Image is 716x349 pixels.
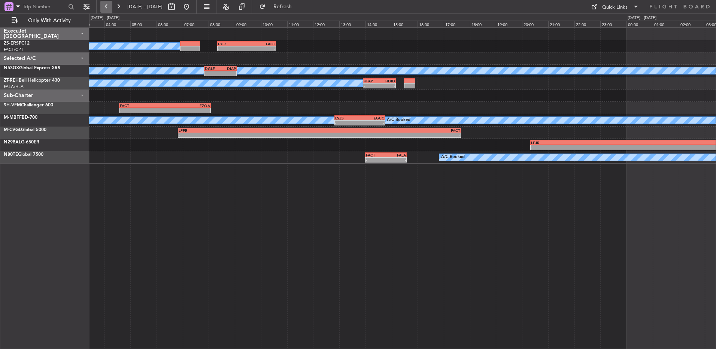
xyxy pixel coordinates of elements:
div: 18:00 [470,21,496,27]
div: FACT [246,42,275,46]
div: FALA [386,153,406,157]
span: N298AL [4,140,21,145]
div: LEJR [531,140,659,145]
div: A/C Booked [441,152,465,163]
div: Quick Links [602,4,628,11]
span: M-CVGL [4,128,21,132]
div: LSZS [335,116,359,120]
div: 20:00 [522,21,548,27]
div: - [246,46,275,51]
div: 08:00 [209,21,235,27]
span: N80TE [4,152,18,157]
div: 15:00 [392,21,418,27]
a: M-MBFFBD-700 [4,115,37,120]
div: - [179,133,319,137]
div: 21:00 [548,21,574,27]
div: - [335,121,359,125]
div: [DATE] - [DATE] [91,15,119,21]
div: 02:00 [679,21,705,27]
div: - [319,133,460,137]
input: Trip Number [23,1,66,12]
div: 10:00 [261,21,287,27]
div: 09:00 [235,21,261,27]
div: 04:00 [104,21,131,27]
div: 13:00 [339,21,365,27]
div: 12:00 [313,21,339,27]
div: A/C Booked [387,115,410,126]
a: N298ALG-650ER [4,140,39,145]
div: FACT [366,153,386,157]
div: 17:00 [444,21,470,27]
div: 03:00 [78,21,104,27]
button: Only With Activity [8,15,81,27]
div: 11:00 [287,21,313,27]
div: HDID [379,79,395,83]
a: FALA/HLA [4,84,24,89]
span: M-MBFF [4,115,22,120]
div: - [120,108,165,113]
div: FYLZ [218,42,247,46]
span: Refresh [267,4,298,9]
div: FACT [319,128,460,133]
span: 9H-VFM [4,103,21,107]
div: - [221,71,236,76]
div: 22:00 [574,21,601,27]
div: - [360,121,384,125]
div: - [531,145,659,150]
div: - [366,158,386,162]
a: N80TEGlobal 7500 [4,152,43,157]
div: - [205,71,221,76]
div: - [386,158,406,162]
div: DGLE [205,66,221,71]
div: 16:00 [418,21,444,27]
div: HPAP [364,79,379,83]
div: 14:00 [365,21,392,27]
div: 06:00 [157,21,183,27]
div: DIAP [221,66,236,71]
div: [DATE] - [DATE] [628,15,656,21]
button: Quick Links [587,1,643,13]
div: 23:00 [600,21,626,27]
a: ZS-ERSPC12 [4,41,30,46]
span: ZS-ERS [4,41,19,46]
div: FACT [120,103,165,108]
div: 00:00 [626,21,653,27]
a: ZT-REHBell Helicopter 430 [4,78,60,83]
span: ZT-REH [4,78,19,83]
a: FACT/CPT [4,47,23,52]
a: N53GXGlobal Express XRS [4,66,60,70]
div: - [218,46,247,51]
div: - [165,108,210,113]
a: 9H-VFMChallenger 600 [4,103,53,107]
div: 19:00 [496,21,522,27]
div: 07:00 [183,21,209,27]
span: Only With Activity [19,18,79,23]
div: - [379,84,395,88]
span: [DATE] - [DATE] [127,3,163,10]
div: FZQA [165,103,210,108]
button: Refresh [256,1,301,13]
span: N53GX [4,66,19,70]
div: LPFR [179,128,319,133]
div: 05:00 [130,21,157,27]
div: - [364,84,379,88]
div: 01:00 [653,21,679,27]
div: EGCC [360,116,384,120]
a: M-CVGLGlobal 5000 [4,128,46,132]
